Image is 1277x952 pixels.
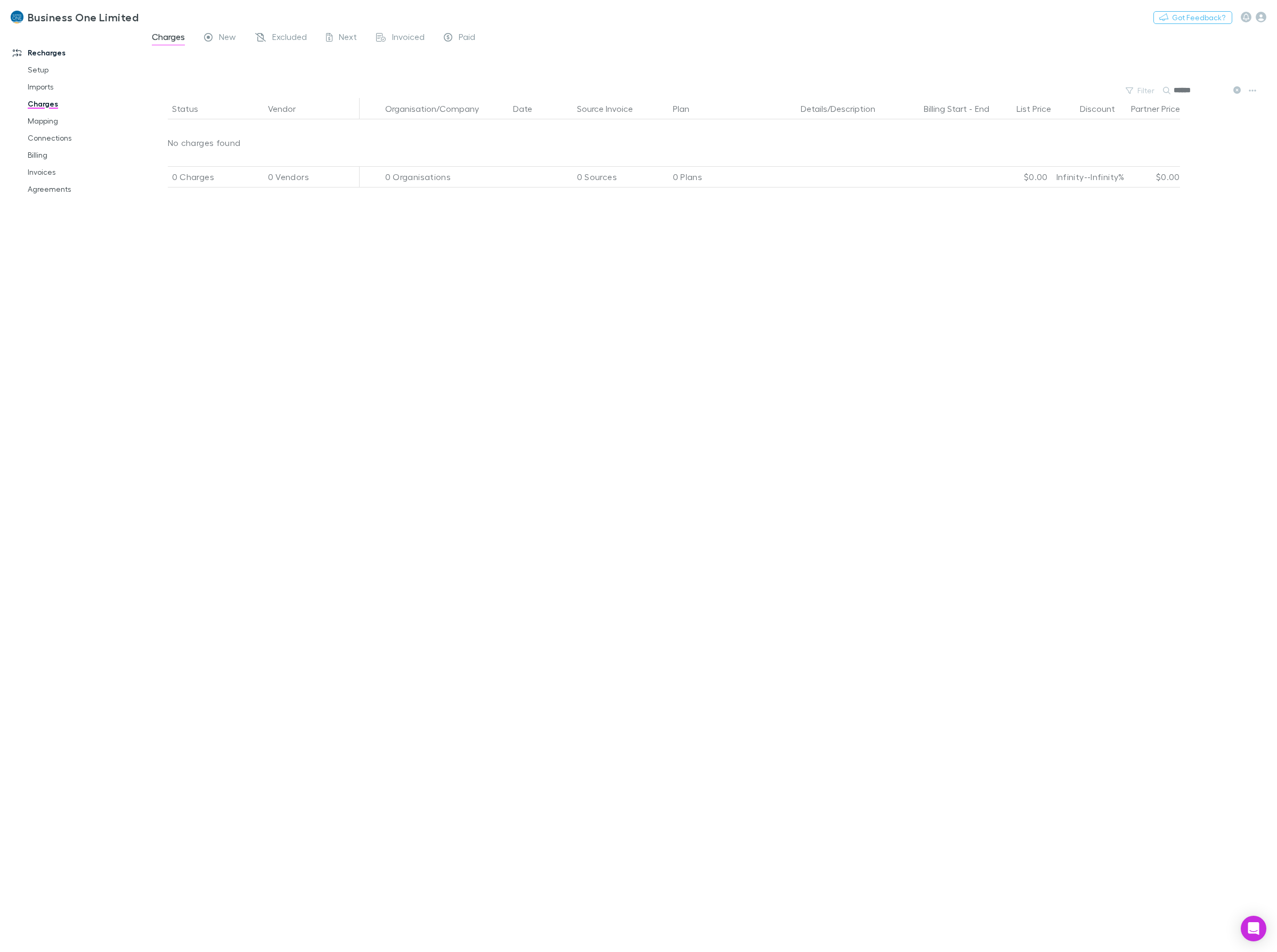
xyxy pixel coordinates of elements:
a: Connections [17,129,150,147]
a: Charges [17,95,150,112]
button: Plan [673,98,702,119]
span: Next [339,31,357,45]
button: Discount [1080,98,1128,119]
div: $0.00 [988,166,1052,188]
a: Mapping [17,112,150,129]
a: Billing [17,147,150,164]
button: Got Feedback? [1153,11,1232,24]
div: 0 Charges [168,166,264,188]
button: Vendor [268,98,308,119]
button: Status [172,98,211,119]
div: 0 Sources [573,166,669,188]
button: Billing Start [924,98,967,119]
div: 0 Organisations [381,166,509,188]
button: End [975,98,989,119]
a: Recharges [2,44,150,61]
button: List Price [1016,98,1064,119]
a: Setup [17,61,150,78]
img: Business One Limited's Logo [11,11,23,23]
a: Invoices [17,164,150,181]
button: Partner Price [1131,98,1193,119]
div: Infinity--Infinity% [1052,166,1116,188]
a: Business One Limited [4,4,145,30]
div: $0.00 [1116,166,1180,188]
span: Charges [152,31,185,45]
span: Invoiced [392,31,425,45]
button: Filter [1120,84,1161,97]
p: No charges found [142,119,258,166]
button: Date [513,98,545,119]
h3: Business One Limited [28,11,139,23]
div: 0 Vendors [264,166,360,188]
span: Paid [459,31,475,45]
a: Agreements [17,181,150,198]
div: Open Intercom Messenger [1241,916,1266,941]
button: Source Invoice [577,98,646,119]
a: Imports [17,78,150,95]
span: Excluded [272,31,307,45]
button: Details/Description [801,98,888,119]
span: New [219,31,236,45]
div: - [897,98,1000,119]
div: 0 Plans [669,166,796,188]
button: Organisation/Company [385,98,492,119]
